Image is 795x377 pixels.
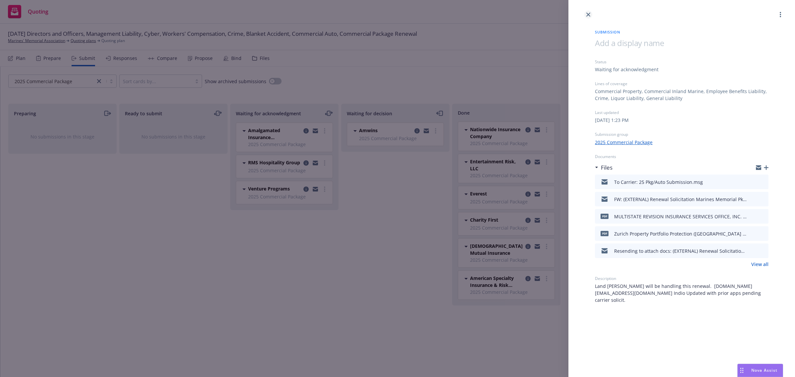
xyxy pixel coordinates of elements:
button: preview file [760,247,766,255]
div: FW: (EXTERNAL) Renewal Solicitation Marines Memorial Pkg Pol#CPO0303267-06 & Auto Pol# BAP 030390... [614,196,747,203]
div: Lines of coverage [595,81,768,86]
button: preview file [760,230,766,238]
span: pdf [601,214,609,219]
span: Submission [595,29,768,35]
button: download file [749,178,755,186]
a: more [776,11,784,19]
div: Last updated [595,110,768,115]
div: Zurich Property Portfolio Protection ([GEOGRAPHIC_DATA] PPP).pdf [614,230,747,237]
button: download file [749,247,755,255]
div: Documents [595,154,768,159]
div: Waiting for acknowledgment [595,66,659,73]
button: download file [749,212,755,220]
span: Land [PERSON_NAME] will be handling this renewal. [DOMAIN_NAME][EMAIL_ADDRESS][DOMAIN_NAME] Indio... [595,283,768,303]
div: Submission group [595,132,768,137]
div: Drag to move [738,364,746,377]
div: To Carrier: 25 Pkg/Auto Submission.msg [614,179,703,186]
button: preview file [760,212,766,220]
div: Description [595,276,768,281]
button: preview file [760,178,766,186]
button: download file [749,230,755,238]
a: close [584,11,592,19]
button: Nova Assist [737,364,783,377]
div: Commercial Property, Commercial Inland Marine, Employee Benefits Liability, Crime, Liquor Liabili... [595,88,768,102]
button: preview file [760,195,766,203]
div: MULTISTATE REVISION INSURANCE SERVICES OFFICE, INC. SUITELIFE TO PROPERTY PORTFOLIO PROTECTION IM... [614,213,747,220]
a: 2025 Commercial Package [595,139,653,146]
button: download file [749,195,755,203]
span: Nova Assist [751,367,777,373]
div: Files [595,163,612,172]
div: Resending to attach docs: (EXTERNAL) Renewal Solicitation Marines Memorial Pkg Pol#CPO0303267-06 ... [614,247,747,254]
a: View all [751,261,768,268]
div: [DATE] 1:23 PM [595,117,629,124]
span: pdf [601,231,609,236]
div: Status [595,59,768,65]
h3: Files [601,163,612,172]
